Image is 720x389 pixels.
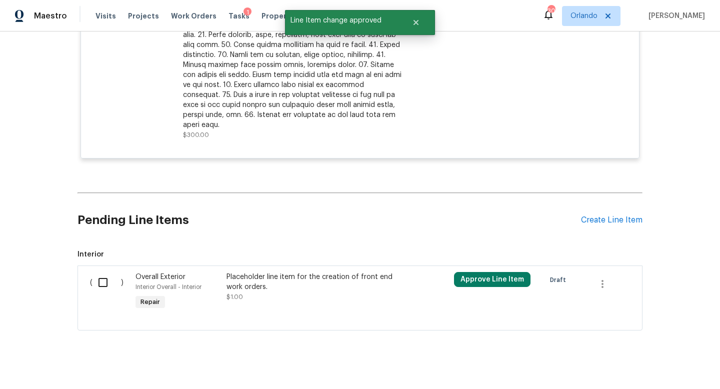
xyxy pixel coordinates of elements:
button: Close [399,12,432,32]
h2: Pending Line Items [77,197,581,243]
div: ( ) [87,269,132,315]
span: Interior [77,249,642,259]
span: Tasks [228,12,249,19]
div: 1 [243,7,251,17]
span: Maestro [34,11,67,21]
div: Placeholder line item for the creation of front end work orders. [226,272,402,292]
span: Work Orders [171,11,216,21]
span: Draft [550,275,570,285]
span: $300.00 [183,132,209,138]
span: [PERSON_NAME] [644,11,705,21]
span: $1.00 [226,294,243,300]
span: Overall Exterior [135,273,185,280]
span: Repair [136,297,164,307]
span: Visits [95,11,116,21]
span: Orlando [570,11,597,21]
span: Projects [128,11,159,21]
span: Line Item change approved [285,10,399,31]
span: Interior Overall - Interior [135,284,201,290]
button: Approve Line Item [454,272,530,287]
span: Properties [261,11,300,21]
div: 30 [547,6,554,16]
div: Create Line Item [581,215,642,225]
